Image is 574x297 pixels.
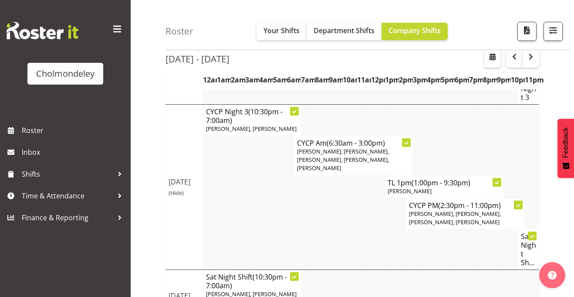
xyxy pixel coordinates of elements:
th: 9am [329,70,343,90]
span: [PERSON_NAME], [PERSON_NAME], [PERSON_NAME], [PERSON_NAME], [PERSON_NAME] [297,147,389,172]
button: Download a PDF of the roster according to the set date range. [517,22,537,41]
th: 10pm [511,70,525,90]
span: Shifts [22,167,113,181]
th: 4am [259,70,273,90]
th: 2pm [399,70,413,90]
th: 8pm [483,70,497,90]
th: 1pm [385,70,399,90]
th: 12am [203,70,217,90]
th: 5am [273,70,287,90]
button: Department Shifts [307,23,382,40]
h4: TL 1pm [388,178,501,187]
h4: CYCP Night 3 [521,67,537,102]
td: [DATE] [166,104,203,270]
button: Your Shifts [257,23,307,40]
span: (10:30pm - 7:00am) [206,272,287,290]
h4: CYCP PM [409,201,522,210]
th: 4pm [427,70,441,90]
span: (1:00pm - 9:30pm) [412,178,470,188]
h4: Sat Night Sh... [521,232,537,267]
span: Company Shifts [388,26,441,35]
span: Time & Attendance [22,189,113,202]
span: Your Shifts [263,26,300,35]
h4: CYCP Night 3 [206,107,298,125]
img: Rosterit website logo [7,22,78,39]
span: (6:30am - 3:00pm) [327,138,385,148]
span: Finance & Reporting [22,211,113,224]
div: Cholmondeley [36,67,95,80]
span: [PERSON_NAME], [PERSON_NAME] [206,125,297,133]
th: 2am [231,70,245,90]
span: Department Shifts [314,26,375,35]
th: 6am [287,70,301,90]
h4: Roster [165,26,193,36]
th: 7am [301,70,315,90]
span: (10:30pm - 7:00am) [206,107,283,125]
th: 9pm [497,70,511,90]
th: 1am [217,70,231,90]
span: Roster [22,124,126,137]
button: Filter Shifts [544,22,563,41]
button: Company Shifts [382,23,448,40]
th: 10am [343,70,357,90]
h2: [DATE] - [DATE] [165,53,230,65]
th: 7pm [469,70,483,90]
th: 8am [315,70,329,90]
span: (2:30pm - 11:00pm) [438,201,501,210]
span: [PERSON_NAME] [388,187,432,195]
img: help-xxl-2.png [548,271,557,280]
th: 6pm [455,70,469,90]
th: 3pm [413,70,427,90]
button: Feedback - Show survey [557,119,574,178]
span: (Hide) [169,189,184,197]
th: 5pm [441,70,455,90]
h4: CYCP Am [297,139,410,147]
th: 12pm [371,70,385,90]
span: Inbox [22,146,126,159]
th: 3am [245,70,259,90]
th: 11pm [525,70,539,90]
span: [PERSON_NAME], [PERSON_NAME], [PERSON_NAME], [PERSON_NAME] [409,210,501,226]
h4: Sat Night Shift [206,273,298,290]
th: 11am [357,70,371,90]
span: Feedback [562,127,570,158]
button: Select a specific date within the roster. [484,50,501,68]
